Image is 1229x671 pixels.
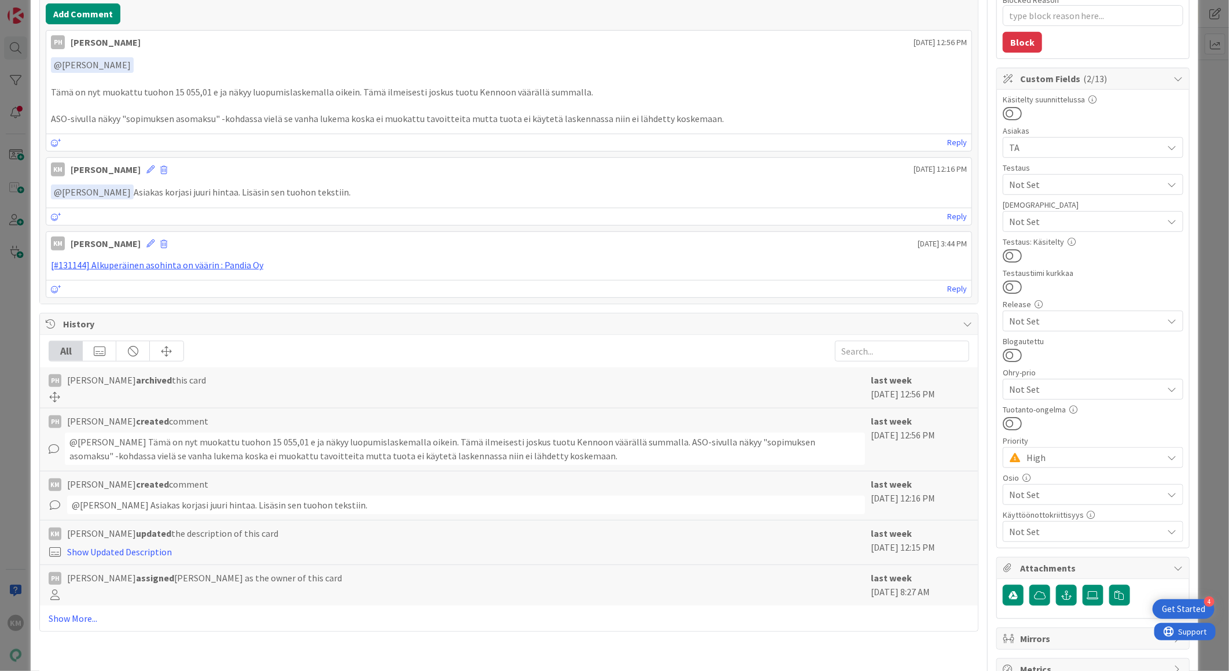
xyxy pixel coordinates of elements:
[835,341,969,362] input: Search...
[67,571,342,585] span: [PERSON_NAME] [PERSON_NAME] as the owner of this card
[65,433,865,465] div: @[PERSON_NAME]﻿ Tämä on nyt muokattu tuohon 15 055,01 e ja näkyy luopumislaskemalla oikein. Tämä ...
[1003,164,1183,172] div: Testaus
[1003,437,1183,445] div: Priority
[63,317,957,331] span: History
[871,373,969,402] div: [DATE] 12:56 PM
[1009,488,1163,502] span: Not Set
[1003,269,1183,277] div: Testaustiimi kurkkaa
[871,571,969,600] div: [DATE] 8:27 AM
[1162,603,1205,615] div: Get Started
[67,496,865,514] div: @[PERSON_NAME]﻿ Asiakas korjasi juuri hintaa. Lisäsin sen tuohon tekstiin.
[67,477,208,491] span: [PERSON_NAME] comment
[1009,178,1163,191] span: Not Set
[1153,599,1215,619] div: Open Get Started checklist, remaining modules: 4
[1003,474,1183,482] div: Osio
[1009,215,1163,228] span: Not Set
[871,414,969,465] div: [DATE] 12:56 PM
[1009,525,1163,539] span: Not Set
[136,478,169,490] b: created
[51,86,967,99] p: Tämä on nyt muokattu tuohon 15 055,01 e ja näkyy luopumislaskemalla oikein. Tämä ilmeisesti josku...
[1020,632,1168,646] span: Mirrors
[1003,368,1183,377] div: Ohry-prio
[54,59,62,71] span: @
[1003,405,1183,414] div: Tuotanto-ongelma
[49,528,61,540] div: KM
[1003,127,1183,135] div: Asiakas
[54,186,131,198] span: [PERSON_NAME]
[1003,300,1183,308] div: Release
[1003,32,1042,53] button: Block
[871,415,912,427] b: last week
[871,526,969,559] div: [DATE] 12:15 PM
[51,237,65,250] div: KM
[871,572,912,584] b: last week
[918,238,967,250] span: [DATE] 3:44 PM
[49,341,83,361] div: All
[136,374,172,386] b: archived
[49,611,969,625] a: Show More...
[54,59,131,71] span: [PERSON_NAME]
[871,374,912,386] b: last week
[1026,449,1157,466] span: High
[46,3,120,24] button: Add Comment
[24,2,53,16] span: Support
[71,35,141,49] div: [PERSON_NAME]
[1003,201,1183,209] div: [DEMOGRAPHIC_DATA]
[1009,314,1163,328] span: Not Set
[71,163,141,176] div: [PERSON_NAME]
[1009,381,1157,397] span: Not Set
[67,546,172,558] a: Show Updated Description
[136,415,169,427] b: created
[1003,238,1183,246] div: Testaus: Käsitelty
[67,414,208,428] span: [PERSON_NAME] comment
[136,528,171,539] b: updated
[947,135,967,150] a: Reply
[67,526,278,540] span: [PERSON_NAME] the description of this card
[54,186,62,198] span: @
[136,572,174,584] b: assigned
[947,209,967,224] a: Reply
[1020,561,1168,575] span: Attachments
[51,112,967,126] p: ASO-sivulla näkyy "sopimuksen asomaksu" -kohdassa vielä se vanha lukema koska ei muokattu tavoitt...
[1003,95,1183,104] div: Käsitelty suunnittelussa
[51,185,967,200] p: Asiakas korjasi juuri hintaa. Lisäsin sen tuohon tekstiin.
[1003,337,1183,345] div: Blogautettu
[947,282,967,296] a: Reply
[871,478,912,490] b: last week
[871,477,969,514] div: [DATE] 12:16 PM
[1009,141,1163,154] span: TA
[51,163,65,176] div: KM
[914,163,967,175] span: [DATE] 12:16 PM
[71,237,141,250] div: [PERSON_NAME]
[49,374,61,387] div: PH
[51,35,65,49] div: PH
[49,415,61,428] div: PH
[1084,73,1107,84] span: ( 2/13 )
[871,528,912,539] b: last week
[914,36,967,49] span: [DATE] 12:56 PM
[1003,511,1183,519] div: Käyttöönottokriittisyys
[67,373,206,387] span: [PERSON_NAME] this card
[1204,596,1215,607] div: 4
[49,478,61,491] div: KM
[49,572,61,585] div: PH
[51,259,263,271] a: [#131144] Alkuperäinen asohinta on väärin : Pandia Oy
[1020,72,1168,86] span: Custom Fields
